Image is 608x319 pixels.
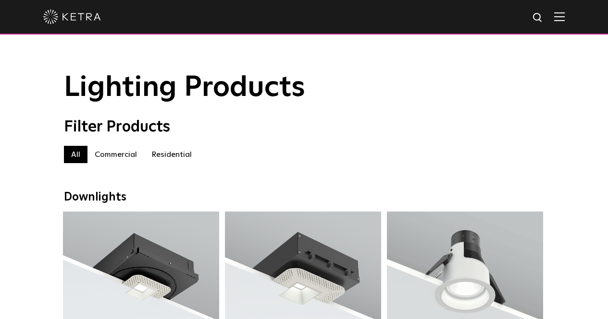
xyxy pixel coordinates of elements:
[64,146,87,163] label: All
[64,118,545,136] div: Filter Products
[532,12,544,24] img: search icon
[64,73,305,102] span: Lighting Products
[43,10,101,24] img: ketra-logo-2019-white
[144,146,199,163] label: Residential
[64,190,545,204] div: Downlights
[554,12,565,21] img: Hamburger%20Nav.svg
[87,146,144,163] label: Commercial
